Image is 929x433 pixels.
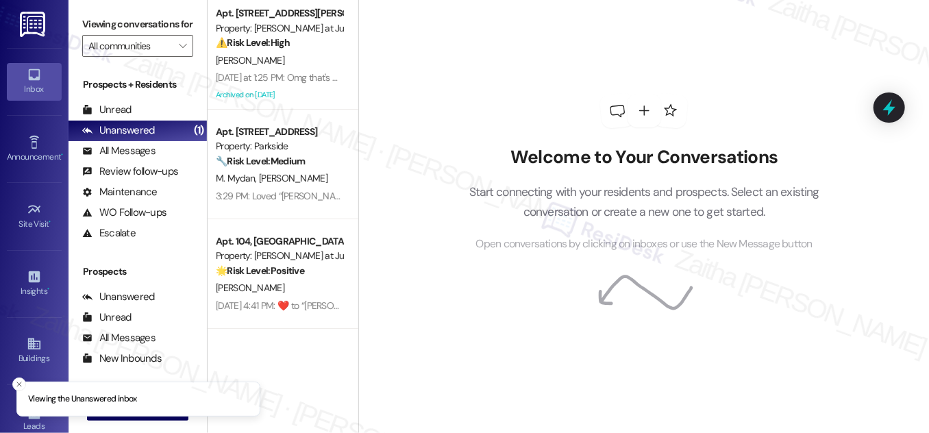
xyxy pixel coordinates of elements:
[82,164,178,179] div: Review follow-ups
[69,77,207,92] div: Prospects + Residents
[28,393,137,406] p: Viewing the Unanswered inbox
[216,36,290,49] strong: ⚠️ Risk Level: High
[82,206,166,220] div: WO Follow-ups
[82,103,132,117] div: Unread
[216,264,304,277] strong: 🌟 Risk Level: Positive
[216,139,343,153] div: Property: Parkside
[88,35,171,57] input: All communities
[69,264,207,279] div: Prospects
[216,71,351,84] div: [DATE] at 1:25 PM: Omg that's a lot.
[216,234,343,249] div: Apt. 104, [GEOGRAPHIC_DATA][PERSON_NAME] at June Road 2
[49,217,51,227] span: •
[7,332,62,369] a: Buildings
[216,249,343,263] div: Property: [PERSON_NAME] at June Road
[448,147,840,169] h2: Welcome to Your Conversations
[448,182,840,221] p: Start connecting with your residents and prospects. Select an existing conversation or create a n...
[82,290,155,304] div: Unanswered
[216,54,284,66] span: [PERSON_NAME]
[82,14,193,35] label: Viewing conversations for
[7,63,62,100] a: Inbox
[216,6,343,21] div: Apt. [STREET_ADDRESS][PERSON_NAME]
[476,236,813,253] span: Open conversations by clicking on inboxes or use the New Message button
[82,310,132,325] div: Unread
[216,299,798,312] div: [DATE] 4:41 PM: ​❤️​ to “ [PERSON_NAME] ([PERSON_NAME] at June Road): You're welcome, [PERSON_NAM...
[214,86,344,103] div: Archived on [DATE]
[216,21,343,36] div: Property: [PERSON_NAME] at June Road
[12,378,26,391] button: Close toast
[82,331,156,345] div: All Messages
[216,125,343,139] div: Apt. [STREET_ADDRESS]
[82,226,136,240] div: Escalate
[259,172,327,184] span: [PERSON_NAME]
[61,150,63,160] span: •
[47,284,49,294] span: •
[20,12,48,37] img: ResiDesk Logo
[82,185,158,199] div: Maintenance
[7,198,62,235] a: Site Visit •
[216,282,284,294] span: [PERSON_NAME]
[82,144,156,158] div: All Messages
[82,351,162,366] div: New Inbounds
[7,265,62,302] a: Insights •
[216,190,865,202] div: 3:29 PM: Loved “[PERSON_NAME] (Parkside): Happy to help! I just got a response from the team. [PE...
[216,172,259,184] span: M. Mydan
[190,120,208,141] div: (1)
[82,123,155,138] div: Unanswered
[179,40,186,51] i: 
[216,155,305,167] strong: 🔧 Risk Level: Medium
